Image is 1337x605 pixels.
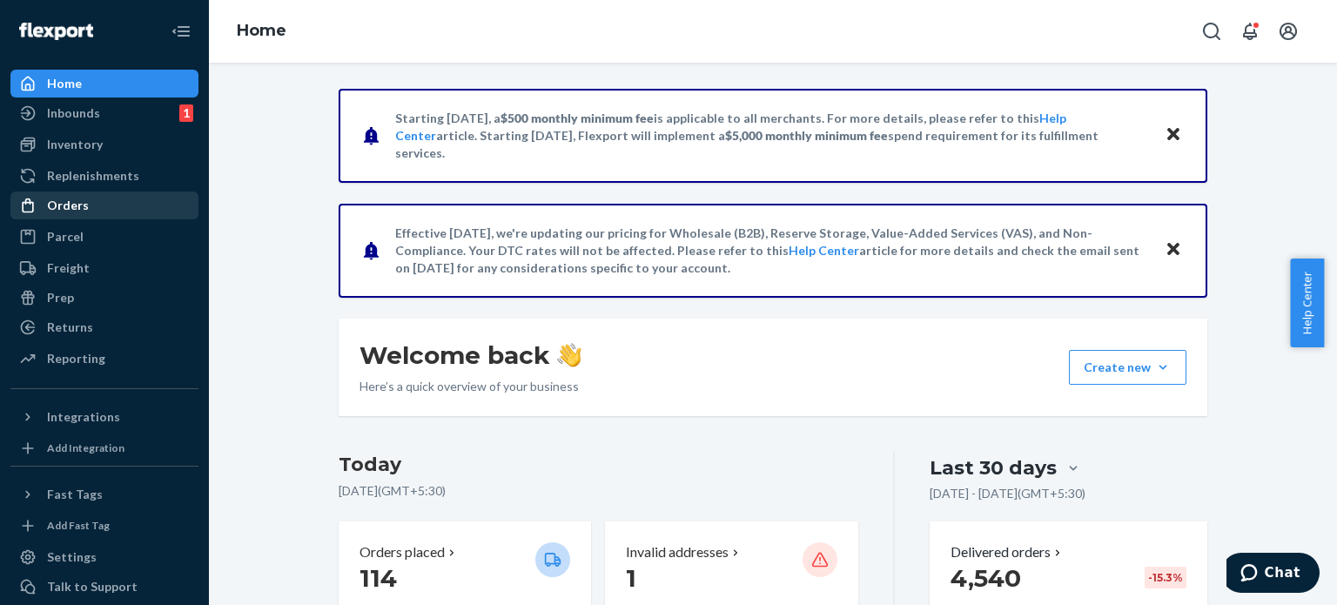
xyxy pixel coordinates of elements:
button: Close [1162,123,1185,148]
div: 1 [179,104,193,122]
div: Prep [47,289,74,306]
a: Reporting [10,345,198,373]
div: Inventory [47,136,103,153]
div: Returns [47,319,93,336]
span: 114 [359,563,397,593]
a: Add Integration [10,438,198,459]
div: Home [47,75,82,92]
button: Open notifications [1233,14,1267,49]
div: Inbounds [47,104,100,122]
a: Inventory [10,131,198,158]
div: Settings [47,548,97,566]
a: Parcel [10,223,198,251]
a: Returns [10,313,198,341]
div: Reporting [47,350,105,367]
div: Orders [47,197,89,214]
a: Replenishments [10,162,198,190]
button: Delivered orders [951,542,1065,562]
div: Add Integration [47,440,124,455]
button: Create new [1069,350,1186,385]
div: Replenishments [47,167,139,185]
div: Last 30 days [930,454,1057,481]
button: Close Navigation [164,14,198,49]
p: [DATE] ( GMT+5:30 ) [339,482,858,500]
span: $5,000 monthly minimum fee [725,128,888,143]
button: Fast Tags [10,481,198,508]
a: Orders [10,192,198,219]
img: Flexport logo [19,23,93,40]
span: 1 [626,563,636,593]
h3: Today [339,451,858,479]
ol: breadcrumbs [223,6,300,57]
a: Help Center [789,243,859,258]
a: Inbounds1 [10,99,198,127]
a: Prep [10,284,198,312]
img: hand-wave emoji [557,343,581,367]
div: -15.3 % [1145,567,1186,588]
p: Starting [DATE], a is applicable to all merchants. For more details, please refer to this article... [395,110,1148,162]
div: Fast Tags [47,486,103,503]
div: Freight [47,259,90,277]
span: 4,540 [951,563,1021,593]
a: Home [10,70,198,97]
span: $500 monthly minimum fee [501,111,654,125]
a: Freight [10,254,198,282]
p: Here’s a quick overview of your business [359,378,581,395]
button: Integrations [10,403,198,431]
button: Open Search Box [1194,14,1229,49]
a: Add Fast Tag [10,515,198,536]
button: Talk to Support [10,573,198,601]
div: Add Fast Tag [47,518,110,533]
p: Invalid addresses [626,542,729,562]
p: Orders placed [359,542,445,562]
a: Settings [10,543,198,571]
div: Talk to Support [47,578,138,595]
h1: Welcome back [359,339,581,371]
iframe: Opens a widget where you can chat to one of our agents [1226,553,1320,596]
button: Close [1162,238,1185,263]
button: Help Center [1290,259,1324,347]
button: Open account menu [1271,14,1306,49]
div: Parcel [47,228,84,245]
p: [DATE] - [DATE] ( GMT+5:30 ) [930,485,1085,502]
p: Effective [DATE], we're updating our pricing for Wholesale (B2B), Reserve Storage, Value-Added Se... [395,225,1148,277]
div: Integrations [47,408,120,426]
a: Home [237,21,286,40]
